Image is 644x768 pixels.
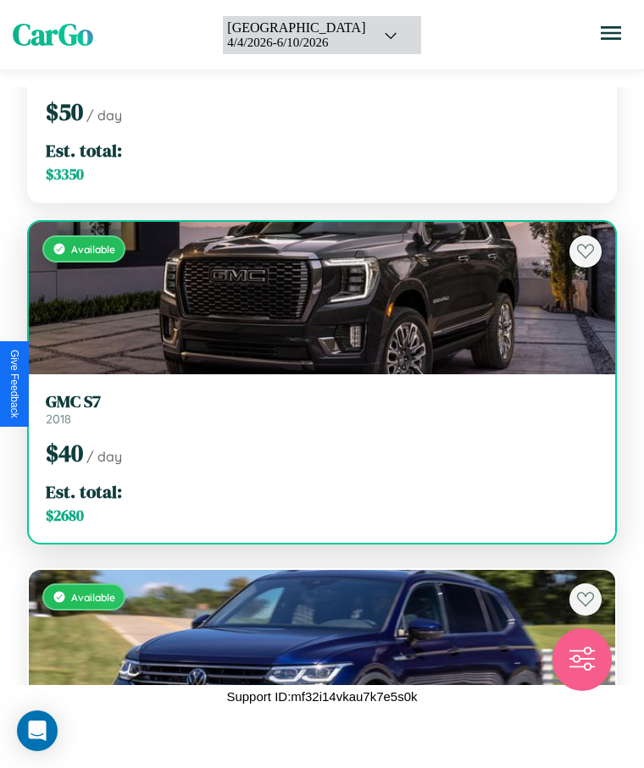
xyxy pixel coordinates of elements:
span: $ 2680 [46,506,84,526]
span: Est. total: [46,479,122,504]
h3: GMC S7 [46,391,598,412]
div: 4 / 4 / 2026 - 6 / 10 / 2026 [227,36,365,50]
div: [GEOGRAPHIC_DATA] [227,20,365,36]
span: / day [86,448,122,465]
span: / day [86,107,122,124]
span: 2018 [46,412,71,427]
span: Est. total: [46,138,122,163]
p: Support ID: mf32i14vkau7k7e5s0k [226,685,417,708]
span: CarGo [13,14,93,55]
div: Open Intercom Messenger [17,710,58,751]
span: $ 40 [46,437,83,469]
a: GMC S72018 [46,391,598,427]
span: $ 3350 [46,164,84,185]
span: Available [71,243,115,256]
div: Give Feedback [8,350,20,418]
span: $ 50 [46,96,83,128]
span: Available [71,591,115,604]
